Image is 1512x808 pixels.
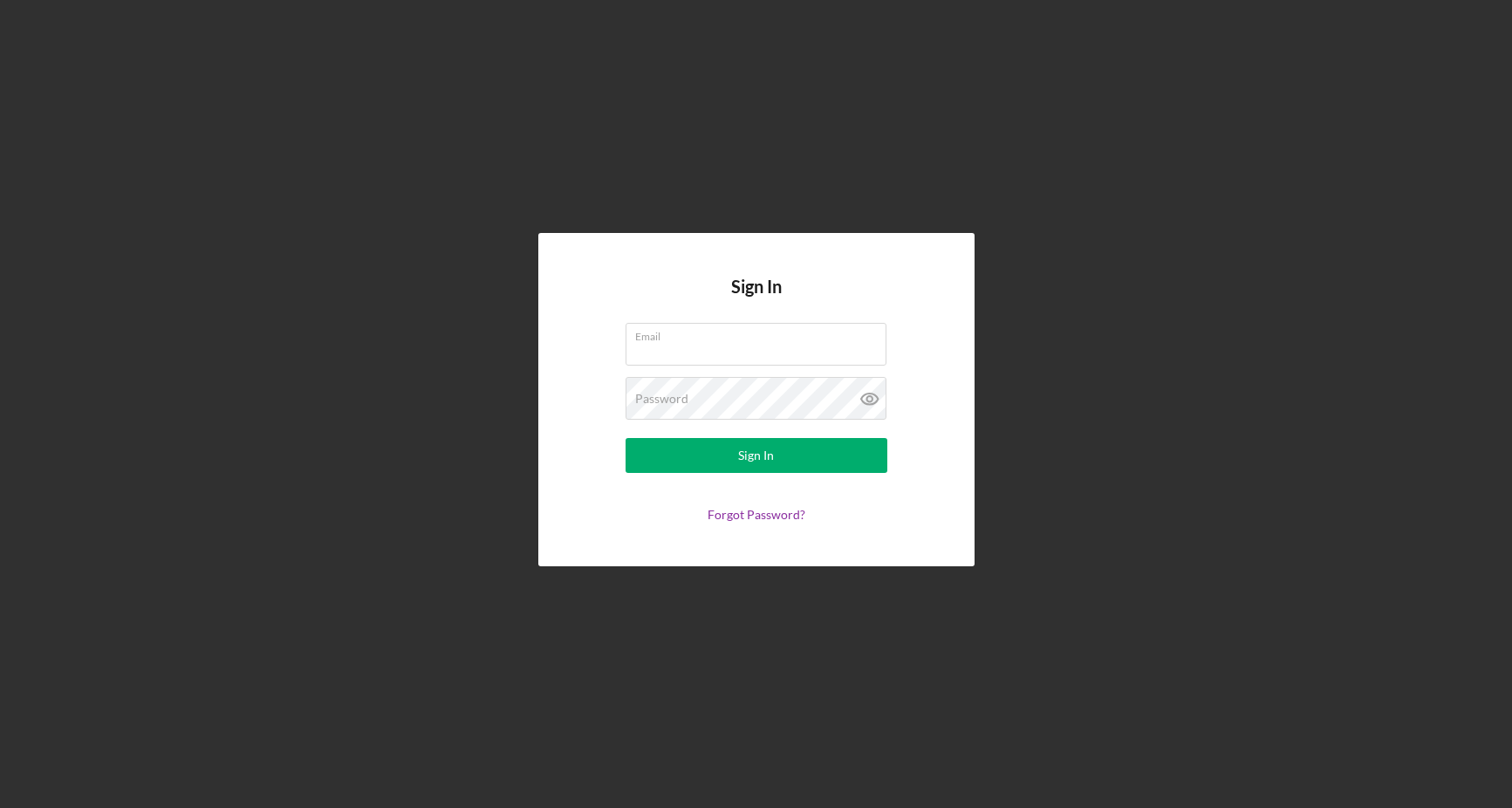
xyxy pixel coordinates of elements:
label: Email [635,324,886,343]
button: Sign In [626,438,887,473]
label: Password [635,392,688,406]
h4: Sign In [731,277,782,323]
a: Forgot Password? [708,507,805,522]
div: Sign In [738,438,774,473]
